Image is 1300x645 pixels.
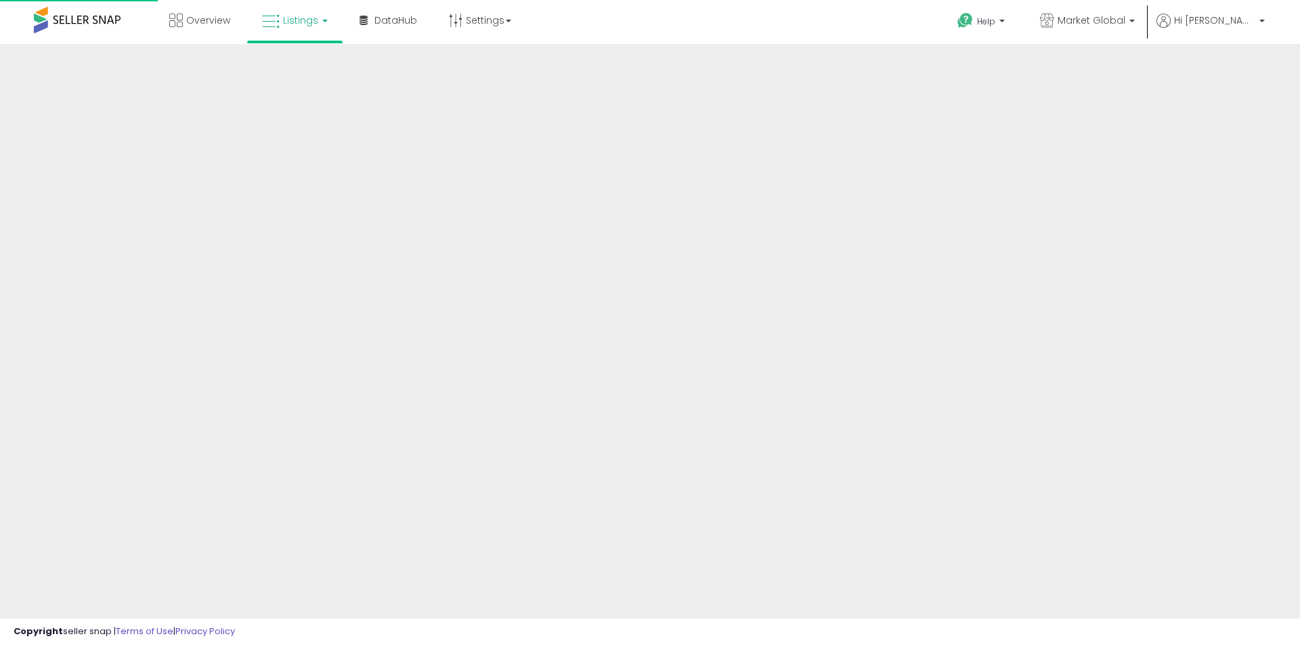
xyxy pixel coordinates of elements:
a: Help [947,2,1018,44]
span: Market Global [1058,14,1125,27]
span: Overview [186,14,230,27]
i: Get Help [957,12,974,29]
a: Hi [PERSON_NAME] [1156,14,1265,44]
span: Help [977,16,995,27]
span: Hi [PERSON_NAME] [1174,14,1255,27]
span: Listings [283,14,318,27]
span: DataHub [374,14,417,27]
